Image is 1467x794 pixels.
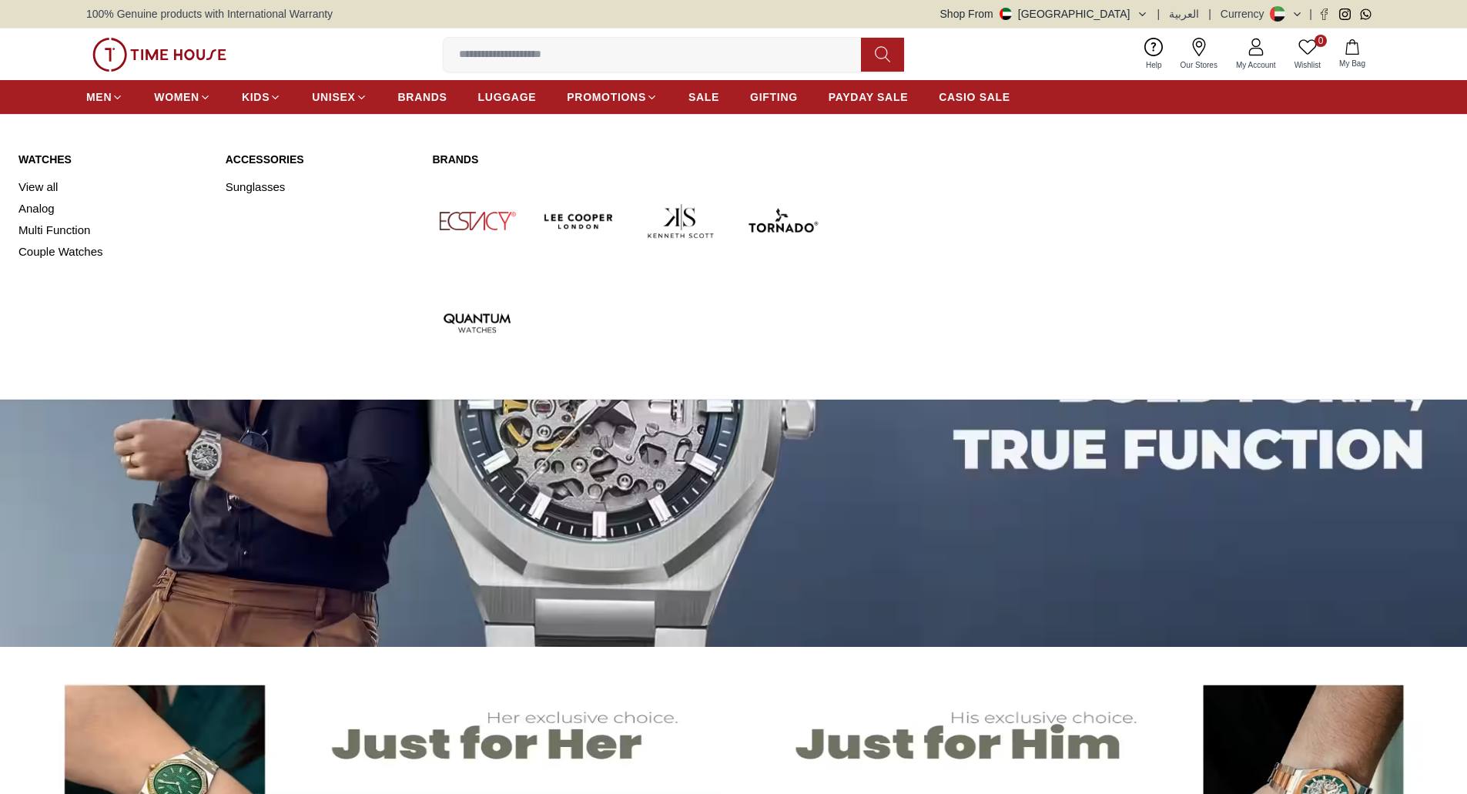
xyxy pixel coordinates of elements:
[478,89,537,105] span: LUGGAGE
[1171,35,1227,74] a: Our Stores
[567,83,658,111] a: PROMOTIONS
[398,89,447,105] span: BRANDS
[1288,59,1327,71] span: Wishlist
[1140,59,1168,71] span: Help
[1000,8,1012,20] img: United Arab Emirates
[432,278,521,367] img: Quantum
[940,6,1148,22] button: Shop From[GEOGRAPHIC_DATA]
[242,89,270,105] span: KIDS
[1309,6,1312,22] span: |
[226,176,414,198] a: Sunglasses
[829,89,908,105] span: PAYDAY SALE
[312,89,355,105] span: UNISEX
[1339,8,1351,20] a: Instagram
[1221,6,1271,22] div: Currency
[432,176,521,266] img: Ecstacy
[1333,58,1372,69] span: My Bag
[939,89,1010,105] span: CASIO SALE
[1230,59,1282,71] span: My Account
[1318,8,1330,20] a: Facebook
[1174,59,1224,71] span: Our Stores
[1208,6,1211,22] span: |
[432,152,827,167] a: Brands
[312,83,367,111] a: UNISEX
[939,83,1010,111] a: CASIO SALE
[1315,35,1327,47] span: 0
[154,89,199,105] span: WOMEN
[1169,6,1199,22] button: العربية
[750,83,798,111] a: GIFTING
[242,83,281,111] a: KIDS
[750,89,798,105] span: GIFTING
[1330,36,1375,72] button: My Bag
[86,6,333,22] span: 100% Genuine products with International Warranty
[1137,35,1171,74] a: Help
[636,176,725,266] img: Kenneth Scott
[18,241,207,263] a: Couple Watches
[1285,35,1330,74] a: 0Wishlist
[18,176,207,198] a: View all
[86,83,123,111] a: MEN
[86,89,112,105] span: MEN
[1360,8,1372,20] a: Whatsapp
[92,38,226,72] img: ...
[18,219,207,241] a: Multi Function
[738,176,827,266] img: Tornado
[829,83,908,111] a: PAYDAY SALE
[398,83,447,111] a: BRANDS
[18,198,207,219] a: Analog
[567,89,646,105] span: PROMOTIONS
[478,83,537,111] a: LUGGAGE
[688,89,719,105] span: SALE
[534,176,624,266] img: Lee Cooper
[226,152,414,167] a: Accessories
[154,83,211,111] a: WOMEN
[688,83,719,111] a: SALE
[18,152,207,167] a: Watches
[1157,6,1161,22] span: |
